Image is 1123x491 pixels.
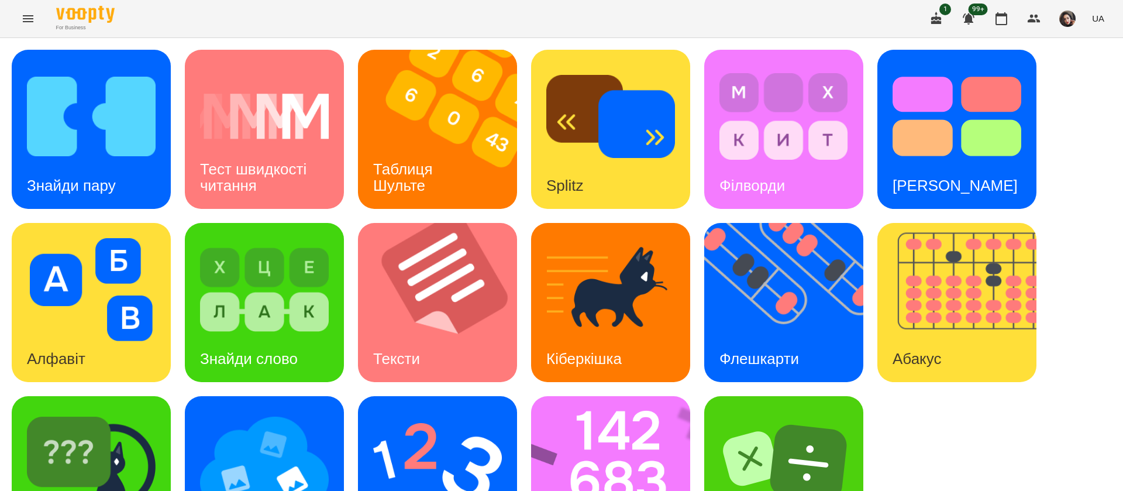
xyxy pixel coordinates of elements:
[358,223,532,382] img: Тексти
[969,4,988,15] span: 99+
[200,160,311,194] h3: Тест швидкості читання
[358,50,532,209] img: Таблиця Шульте
[200,238,329,341] img: Знайди слово
[185,50,344,209] a: Тест швидкості читанняТест швидкості читання
[893,177,1018,194] h3: [PERSON_NAME]
[719,65,848,168] img: Філворди
[939,4,951,15] span: 1
[56,6,115,23] img: Voopty Logo
[531,50,690,209] a: SplitzSplitz
[1092,12,1104,25] span: UA
[12,223,171,382] a: АлфавітАлфавіт
[893,350,941,368] h3: Абакус
[358,50,517,209] a: Таблиця ШультеТаблиця Шульте
[373,160,437,194] h3: Таблиця Шульте
[200,65,329,168] img: Тест швидкості читання
[56,24,115,32] span: For Business
[877,223,1036,382] a: АбакусАбакус
[358,223,517,382] a: ТекстиТексти
[373,350,420,368] h3: Тексти
[12,50,171,209] a: Знайди паруЗнайди пару
[1059,11,1076,27] img: 415cf204168fa55e927162f296ff3726.jpg
[719,350,799,368] h3: Флешкарти
[719,177,785,194] h3: Філворди
[531,223,690,382] a: КіберкішкаКіберкішка
[27,350,85,368] h3: Алфавіт
[546,350,622,368] h3: Кіберкішка
[546,177,584,194] h3: Splitz
[877,223,1051,382] img: Абакус
[185,223,344,382] a: Знайди словоЗнайди слово
[27,177,116,194] h3: Знайди пару
[546,238,675,341] img: Кіберкішка
[704,223,863,382] a: ФлешкартиФлешкарти
[14,5,42,33] button: Menu
[1087,8,1109,29] button: UA
[704,50,863,209] a: ФілвордиФілворди
[200,350,298,368] h3: Знайди слово
[27,238,156,341] img: Алфавіт
[704,223,878,382] img: Флешкарти
[877,50,1036,209] a: Тест Струпа[PERSON_NAME]
[546,65,675,168] img: Splitz
[27,65,156,168] img: Знайди пару
[893,65,1021,168] img: Тест Струпа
